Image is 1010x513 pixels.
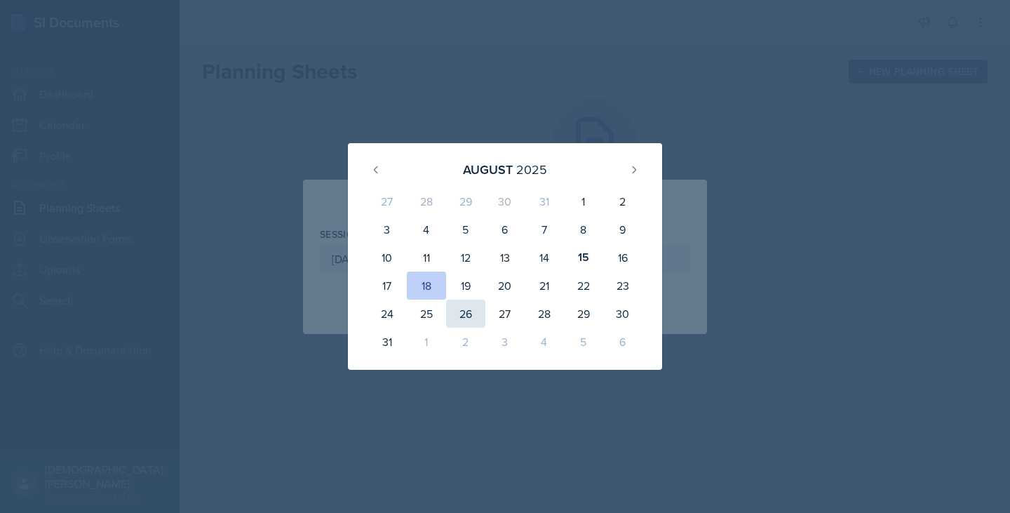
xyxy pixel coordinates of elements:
[603,244,642,272] div: 16
[446,215,485,244] div: 5
[525,300,564,328] div: 28
[463,160,513,179] div: August
[516,160,547,179] div: 2025
[368,215,407,244] div: 3
[407,328,446,356] div: 1
[407,187,446,215] div: 28
[446,328,485,356] div: 2
[407,244,446,272] div: 11
[446,187,485,215] div: 29
[603,300,642,328] div: 30
[407,300,446,328] div: 25
[564,272,603,300] div: 22
[564,244,603,272] div: 15
[407,272,446,300] div: 18
[485,215,525,244] div: 6
[446,244,485,272] div: 12
[485,300,525,328] div: 27
[485,328,525,356] div: 3
[485,187,525,215] div: 30
[564,300,603,328] div: 29
[407,215,446,244] div: 4
[368,187,407,215] div: 27
[446,300,485,328] div: 26
[603,328,642,356] div: 6
[564,215,603,244] div: 8
[485,272,525,300] div: 20
[525,244,564,272] div: 14
[564,187,603,215] div: 1
[368,272,407,300] div: 17
[446,272,485,300] div: 19
[368,328,407,356] div: 31
[525,272,564,300] div: 21
[368,300,407,328] div: 24
[485,244,525,272] div: 13
[525,215,564,244] div: 7
[603,215,642,244] div: 9
[603,272,642,300] div: 23
[564,328,603,356] div: 5
[525,328,564,356] div: 4
[525,187,564,215] div: 31
[368,244,407,272] div: 10
[603,187,642,215] div: 2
